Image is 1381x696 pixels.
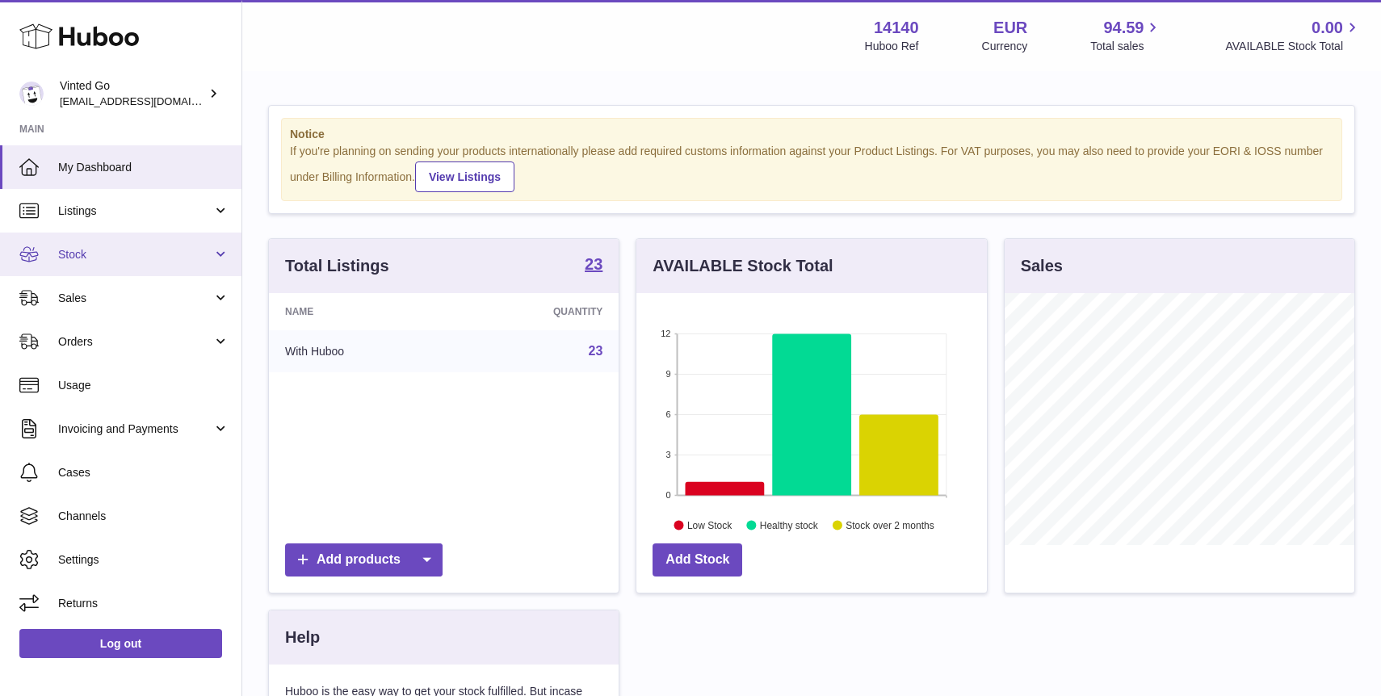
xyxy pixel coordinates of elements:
a: 23 [585,256,602,275]
th: Quantity [454,293,619,330]
span: Cases [58,465,229,480]
th: Name [269,293,454,330]
strong: Notice [290,127,1333,142]
div: If you're planning on sending your products internationally please add required customs informati... [290,144,1333,192]
text: Stock over 2 months [846,519,934,530]
span: Settings [58,552,229,568]
a: View Listings [415,161,514,192]
text: 9 [666,369,671,379]
strong: 23 [585,256,602,272]
h3: Help [285,627,320,648]
td: With Huboo [269,330,454,372]
span: AVAILABLE Stock Total [1225,39,1362,54]
a: Add Stock [653,543,742,577]
span: Usage [58,378,229,393]
a: Add products [285,543,443,577]
span: [EMAIL_ADDRESS][DOMAIN_NAME] [60,94,237,107]
text: Low Stock [687,519,732,530]
div: Currency [982,39,1028,54]
a: 23 [589,344,603,358]
a: 0.00 AVAILABLE Stock Total [1225,17,1362,54]
h3: AVAILABLE Stock Total [653,255,833,277]
h3: Sales [1021,255,1063,277]
span: Sales [58,291,212,306]
text: 0 [666,490,671,500]
span: Returns [58,596,229,611]
img: giedre.bartusyte@vinted.com [19,82,44,106]
strong: EUR [993,17,1027,39]
text: 3 [666,450,671,459]
span: 0.00 [1312,17,1343,39]
span: Listings [58,203,212,219]
span: Invoicing and Payments [58,421,212,437]
text: 12 [661,329,671,338]
strong: 14140 [874,17,919,39]
span: Channels [58,509,229,524]
a: Log out [19,629,222,658]
div: Huboo Ref [865,39,919,54]
span: My Dashboard [58,160,229,175]
a: 94.59 Total sales [1090,17,1162,54]
div: Vinted Go [60,78,205,109]
h3: Total Listings [285,255,389,277]
text: 6 [666,409,671,419]
span: Total sales [1090,39,1162,54]
span: Stock [58,247,212,262]
span: 94.59 [1103,17,1144,39]
text: Healthy stock [760,519,819,530]
span: Orders [58,334,212,350]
